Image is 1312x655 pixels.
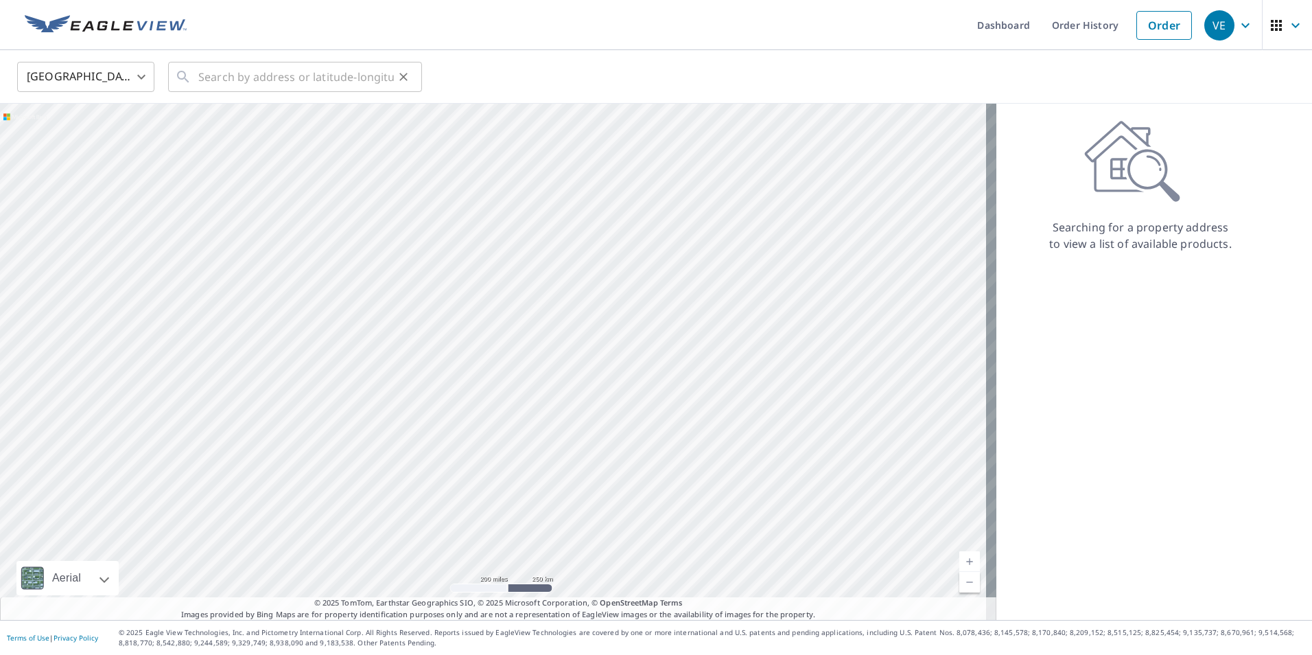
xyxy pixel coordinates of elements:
[198,58,394,96] input: Search by address or latitude-longitude
[600,597,657,608] a: OpenStreetMap
[16,561,119,595] div: Aerial
[7,633,49,643] a: Terms of Use
[1204,10,1234,41] div: VE
[25,15,187,36] img: EV Logo
[7,634,98,642] p: |
[119,628,1305,648] p: © 2025 Eagle View Technologies, Inc. and Pictometry International Corp. All Rights Reserved. Repo...
[54,633,98,643] a: Privacy Policy
[48,561,85,595] div: Aerial
[394,67,413,87] button: Clear
[660,597,683,608] a: Terms
[1049,219,1232,252] p: Searching for a property address to view a list of available products.
[959,572,980,593] a: Current Level 5, Zoom Out
[959,551,980,572] a: Current Level 5, Zoom In
[314,597,683,609] span: © 2025 TomTom, Earthstar Geographics SIO, © 2025 Microsoft Corporation, ©
[1136,11,1192,40] a: Order
[17,58,154,96] div: [GEOGRAPHIC_DATA]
